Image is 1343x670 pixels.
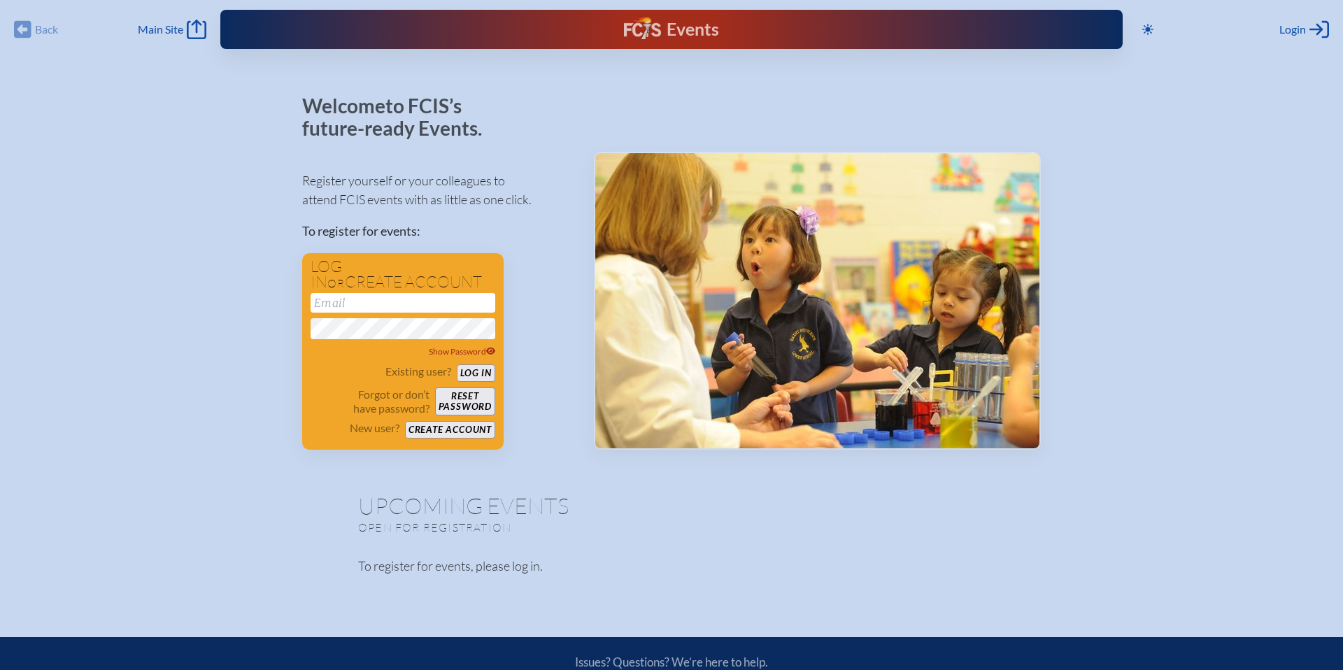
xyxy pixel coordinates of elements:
p: Existing user? [385,364,451,378]
span: Main Site [138,22,183,36]
p: To register for events, please log in. [358,557,985,576]
p: To register for events: [302,222,571,241]
p: New user? [350,421,399,435]
p: Forgot or don’t have password? [311,387,429,415]
span: or [327,276,345,290]
p: Open for registration [358,520,727,534]
h1: Upcoming Events [358,494,985,517]
button: Create account [405,421,495,439]
h1: Log in create account [311,259,495,290]
button: Resetpassword [435,387,495,415]
div: FCIS Events — Future ready [469,17,875,42]
span: Login [1279,22,1306,36]
span: Show Password [429,346,496,357]
p: Register yourself or your colleagues to attend FCIS events with as little as one click. [302,171,571,209]
p: Issues? Questions? We’re here to help. [425,655,918,669]
a: Main Site [138,20,206,39]
img: Events [595,153,1039,448]
button: Log in [457,364,495,382]
input: Email [311,293,495,313]
p: Welcome to FCIS’s future-ready Events. [302,95,498,139]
